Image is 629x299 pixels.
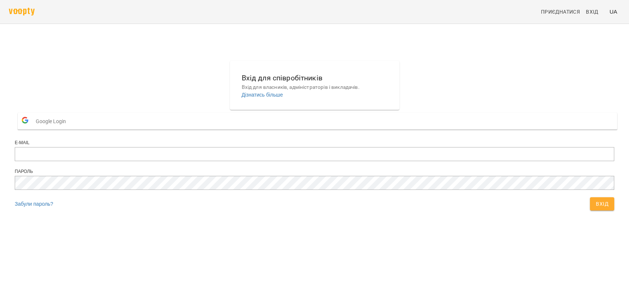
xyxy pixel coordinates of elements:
[15,168,614,175] div: Пароль
[242,84,388,91] p: Вхід для власників, адміністраторів і викладачів.
[36,114,70,129] span: Google Login
[607,5,620,18] button: UA
[15,201,53,207] a: Забули пароль?
[242,92,283,98] a: Дізнатись більше
[15,140,614,146] div: E-mail
[590,197,614,211] button: Вхід
[609,8,617,15] span: UA
[596,199,608,208] span: Вхід
[242,72,388,84] h6: Вхід для співробітників
[18,113,617,129] button: Google Login
[9,8,35,15] img: voopty.png
[541,7,580,16] span: Приєднатися
[236,66,394,104] button: Вхід для співробітниківВхід для власників, адміністраторів і викладачів.Дізнатись більше
[586,7,598,16] span: Вхід
[538,5,583,18] a: Приєднатися
[583,5,607,18] a: Вхід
